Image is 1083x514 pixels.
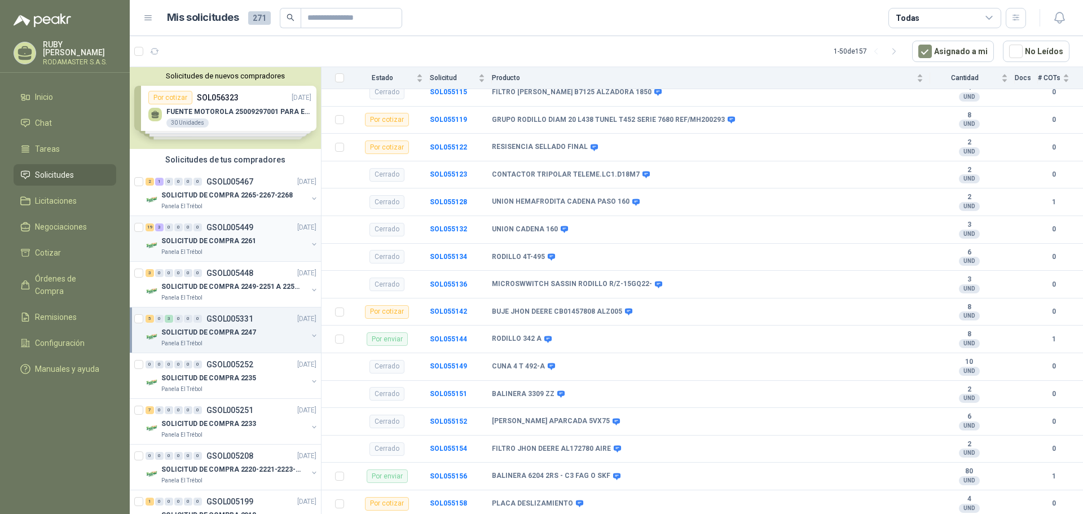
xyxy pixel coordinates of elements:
[1038,306,1069,317] b: 0
[1038,169,1069,180] b: 0
[146,312,319,348] a: 5 0 3 0 0 0 GSOL005331[DATE] Company LogoSOLICITUD DE COMPRA 2247Panela El Trébol
[430,499,467,507] a: SOL055158
[1038,389,1069,399] b: 0
[930,166,1008,175] b: 2
[161,419,256,429] p: SOLICITUD DE COMPRA 2233
[297,405,316,416] p: [DATE]
[161,476,202,485] p: Panela El Trébol
[193,361,202,368] div: 0
[492,472,610,481] b: BALINERA 6204 2RS - C3 FAG O SKF
[430,198,467,206] a: SOL055128
[369,168,404,182] div: Cerrado
[1038,142,1069,153] b: 0
[35,363,99,375] span: Manuales y ayuda
[174,361,183,368] div: 0
[930,221,1008,230] b: 3
[193,406,202,414] div: 0
[14,306,116,328] a: Remisiones
[155,315,164,323] div: 0
[174,315,183,323] div: 0
[492,170,640,179] b: CONTACTOR TRIPOLAR TELEME.LC1.D18M7
[146,452,154,460] div: 0
[930,248,1008,257] b: 6
[959,120,980,129] div: UND
[146,406,154,414] div: 7
[14,242,116,263] a: Cotizar
[206,361,253,368] p: GSOL005252
[146,449,319,485] a: 0 0 0 0 0 0 GSOL005208[DATE] Company LogoSOLICITUD DE COMPRA 2220-2221-2223-2224Panela El Trébol
[1038,416,1069,427] b: 0
[1003,41,1069,62] button: No Leídos
[369,195,404,209] div: Cerrado
[161,385,202,394] p: Panela El Trébol
[430,445,467,453] b: SOL055154
[430,74,476,82] span: Solicitud
[184,315,192,323] div: 0
[297,177,316,187] p: [DATE]
[1038,115,1069,125] b: 0
[206,315,253,323] p: GSOL005331
[146,239,159,252] img: Company Logo
[1038,279,1069,290] b: 0
[492,499,573,508] b: PLACA DESLIZAMIENTO
[959,421,980,430] div: UND
[959,367,980,376] div: UND
[430,362,467,370] a: SOL055149
[959,284,980,293] div: UND
[930,111,1008,120] b: 8
[146,178,154,186] div: 2
[430,170,467,178] a: SOL055123
[896,12,919,24] div: Todas
[959,339,980,348] div: UND
[430,472,467,480] a: SOL055156
[430,390,467,398] b: SOL055151
[297,497,316,507] p: [DATE]
[430,280,467,288] a: SOL055136
[155,498,164,506] div: 0
[430,225,467,233] a: SOL055132
[959,476,980,485] div: UND
[167,10,239,26] h1: Mis solicitudes
[14,332,116,354] a: Configuración
[959,504,980,513] div: UND
[14,190,116,212] a: Licitaciones
[184,223,192,231] div: 0
[146,193,159,207] img: Company Logo
[206,178,253,186] p: GSOL005467
[165,223,173,231] div: 0
[959,202,980,211] div: UND
[1038,471,1069,482] b: 1
[369,387,404,401] div: Cerrado
[35,247,61,259] span: Cotizar
[930,67,1015,89] th: Cantidad
[1038,197,1069,208] b: 1
[351,67,430,89] th: Estado
[161,236,256,247] p: SOLICITUD DE COMPRA 2261
[930,440,1008,449] b: 2
[1038,252,1069,262] b: 0
[146,421,159,435] img: Company Logo
[14,112,116,134] a: Chat
[174,223,183,231] div: 0
[14,358,116,380] a: Manuales y ayuda
[35,91,53,103] span: Inicio
[959,174,980,183] div: UND
[206,498,253,506] p: GSOL005199
[430,116,467,124] b: SOL055119
[130,149,321,170] div: Solicitudes de tus compradores
[430,335,467,343] b: SOL055144
[35,273,105,297] span: Órdenes de Compra
[930,412,1008,421] b: 6
[297,268,316,279] p: [DATE]
[959,394,980,403] div: UND
[155,361,164,368] div: 0
[184,269,192,277] div: 0
[146,269,154,277] div: 3
[297,314,316,324] p: [DATE]
[959,147,980,156] div: UND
